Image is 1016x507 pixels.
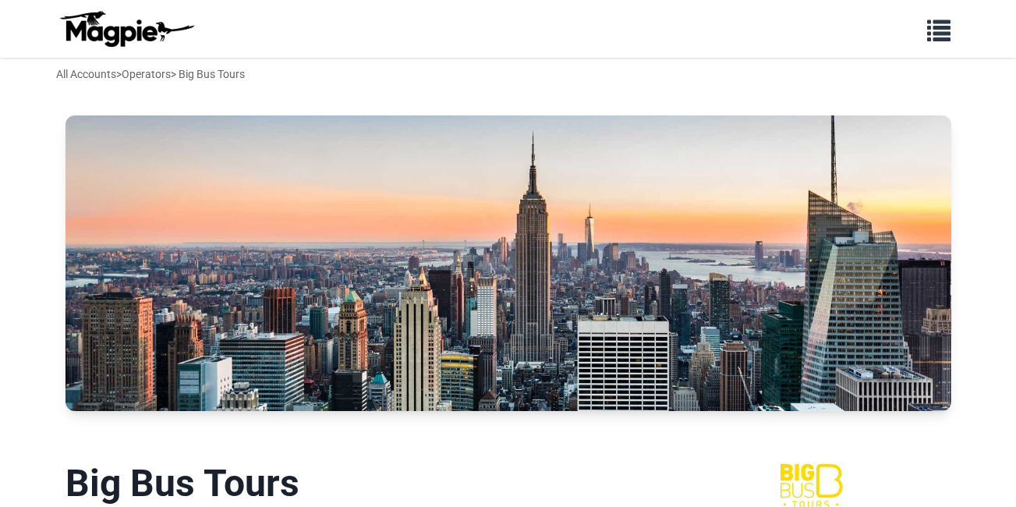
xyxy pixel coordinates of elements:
img: logo-ab69f6fb50320c5b225c76a69d11143b.png [56,10,196,48]
a: Operators [122,68,171,80]
h1: Big Bus Tours [65,461,648,506]
img: Big Bus Tours banner [65,115,951,411]
a: All Accounts [56,68,116,80]
div: > > Big Bus Tours [56,66,245,83]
